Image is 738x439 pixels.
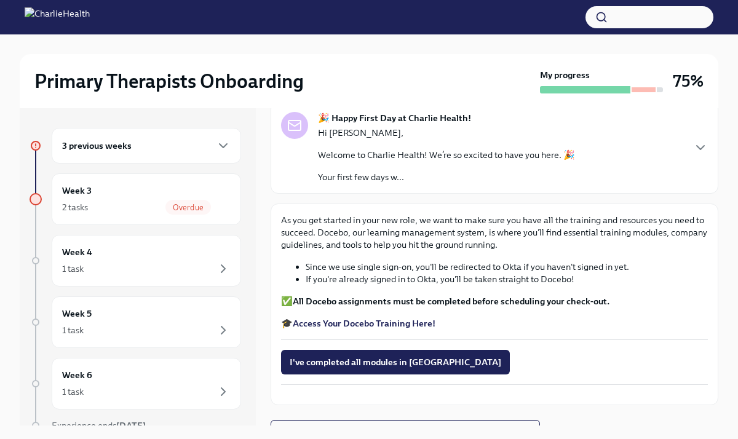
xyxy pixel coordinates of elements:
[30,173,241,225] a: Week 32 tasksOverdue
[116,420,146,431] strong: [DATE]
[281,214,708,251] p: As you get started in your new role, we want to make sure you have all the training and resources...
[540,69,590,81] strong: My progress
[281,295,708,307] p: ✅
[52,420,146,431] span: Experience ends
[293,296,609,307] strong: All Docebo assignments must be completed before scheduling your check-out.
[673,70,704,92] h3: 75%
[30,296,241,348] a: Week 51 task
[62,184,92,197] h6: Week 3
[165,203,211,212] span: Overdue
[318,149,575,161] p: Welcome to Charlie Health! We’re so excited to have you here. 🎉
[318,171,575,183] p: Your first few days w...
[52,128,241,164] div: 3 previous weeks
[306,261,708,273] li: Since we use single sign-on, you'll be redirected to Okta if you haven't signed in yet.
[30,358,241,409] a: Week 61 task
[62,245,92,259] h6: Week 4
[30,235,241,287] a: Week 41 task
[62,263,84,275] div: 1 task
[306,273,708,285] li: If you're already signed in to Okta, you'll be taken straight to Docebo!
[318,127,575,139] p: Hi [PERSON_NAME],
[62,201,88,213] div: 2 tasks
[290,356,501,368] span: I've completed all modules in [GEOGRAPHIC_DATA]
[293,318,435,329] a: Access Your Docebo Training Here!
[62,386,84,398] div: 1 task
[34,69,304,93] h2: Primary Therapists Onboarding
[62,324,84,336] div: 1 task
[318,112,471,124] strong: 🎉 Happy First Day at Charlie Health!
[281,317,708,330] p: 🎓
[281,350,510,374] button: I've completed all modules in [GEOGRAPHIC_DATA]
[62,139,132,152] h6: 3 previous weeks
[62,307,92,320] h6: Week 5
[62,368,92,382] h6: Week 6
[25,7,90,27] img: CharlieHealth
